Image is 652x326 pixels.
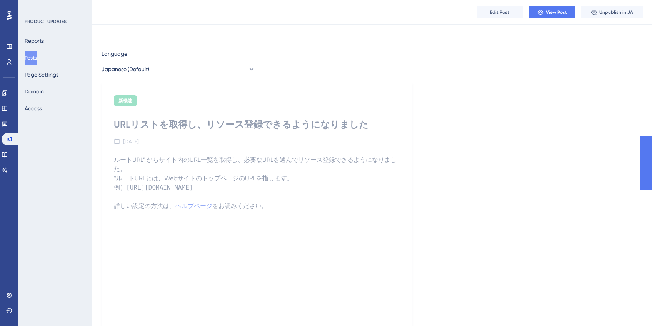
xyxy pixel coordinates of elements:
[490,9,509,15] span: Edit Post
[599,9,633,15] span: Unpublish in JA
[620,296,643,319] iframe: UserGuiding AI Assistant Launcher
[114,95,137,106] div: 新機能
[25,85,44,98] button: Domain
[25,68,58,81] button: Page Settings
[212,202,268,210] span: をお読みください。
[477,6,523,18] button: Edit Post
[102,65,149,74] span: Japanese (Default)
[102,49,127,58] span: Language
[114,175,293,182] span: *ルートURLとは、WebサイトのトップページのURLを指します。
[25,18,67,25] div: PRODUCT UPDATES
[25,51,37,65] button: Posts
[102,62,255,77] button: Japanese (Default)
[25,34,44,48] button: Reports
[529,6,575,18] button: View Post
[114,156,397,173] span: ルートURL* からサイト内のURL一覧を取得し、必要なURLを選んでリソース登録できるようになりました。
[114,202,175,210] span: 詳しい設定の方法は、
[114,118,400,131] div: URLリストを取得し、リソース登録できるようになりました
[126,184,193,191] span: [URL][DOMAIN_NAME]
[114,184,126,191] span: 例）
[546,9,567,15] span: View Post
[175,202,212,210] a: ヘルプページ
[25,101,42,115] button: Access
[123,137,139,146] div: [DATE]
[581,6,643,18] button: Unpublish in JA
